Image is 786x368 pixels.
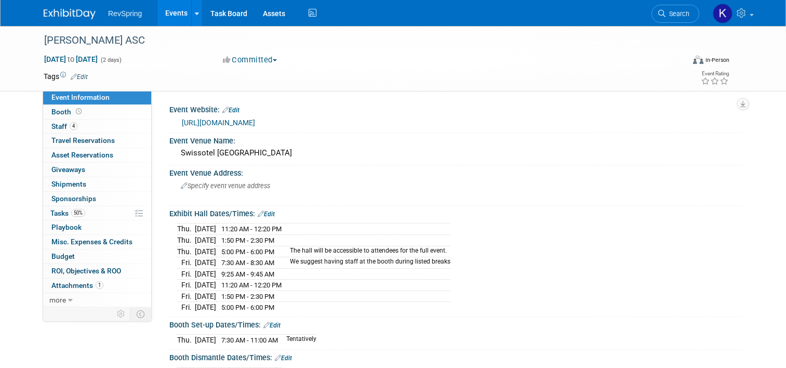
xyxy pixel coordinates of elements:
a: Event Information [43,90,151,104]
a: Giveaways [43,163,151,177]
td: Thu. [177,224,195,235]
a: Playbook [43,220,151,234]
span: more [49,296,66,304]
td: [DATE] [195,335,216,346]
span: Shipments [51,180,86,188]
td: Fri. [177,291,195,302]
td: [DATE] [195,235,216,246]
td: [DATE] [195,280,216,291]
span: 1:50 PM - 2:30 PM [221,236,274,244]
a: Tasks50% [43,206,151,220]
td: [DATE] [195,246,216,257]
td: We suggest having staff at the booth during listed breaks [284,257,450,269]
span: (2 days) [100,57,122,63]
span: Staff [51,122,77,130]
div: Event Website: [169,102,742,115]
td: [DATE] [195,291,216,302]
td: Thu. [177,235,195,246]
span: 1:50 PM - 2:30 PM [221,293,274,300]
a: Misc. Expenses & Credits [43,235,151,249]
span: 11:20 AM - 12:20 PM [221,281,282,289]
span: Playbook [51,223,82,231]
span: Asset Reservations [51,151,113,159]
span: Search [665,10,689,18]
img: Kelsey Culver [713,4,732,23]
a: Sponsorships [43,192,151,206]
span: Travel Reservations [51,136,115,144]
a: [URL][DOMAIN_NAME] [182,119,255,127]
span: Budget [51,252,75,260]
a: Edit [222,107,239,114]
span: ROI, Objectives & ROO [51,267,121,275]
span: 9:25 AM - 9:45 AM [221,270,274,278]
a: Search [651,5,699,23]
a: Edit [71,73,88,81]
a: Booth [43,105,151,119]
span: 50% [71,209,85,217]
span: Misc. Expenses & Credits [51,238,132,246]
td: Toggle Event Tabs [130,307,152,321]
span: Event Information [51,93,110,101]
td: Fri. [177,302,195,313]
span: Sponsorships [51,194,96,203]
div: [PERSON_NAME] ASC [41,31,671,50]
button: Committed [219,55,281,65]
a: Edit [258,211,275,218]
img: Format-Inperson.png [693,56,703,64]
td: [DATE] [195,268,216,280]
img: ExhibitDay [44,9,96,19]
td: [DATE] [195,302,216,313]
span: RevSpring [108,9,142,18]
span: 11:20 AM - 12:20 PM [221,225,282,233]
span: Giveaways [51,165,85,174]
span: 5:00 PM - 6:00 PM [221,248,274,256]
div: Event Format [628,54,729,70]
a: Edit [263,322,281,329]
a: ROI, Objectives & ROO [43,264,151,278]
a: Shipments [43,177,151,191]
span: Booth [51,108,84,116]
span: [DATE] [DATE] [44,55,98,64]
span: 7:30 AM - 11:00 AM [221,336,278,344]
span: 7:30 AM - 8:30 AM [221,259,274,267]
td: Thu. [177,335,195,346]
a: Attachments1 [43,279,151,293]
div: Event Venue Address: [169,165,742,178]
a: Staff4 [43,120,151,134]
span: Tasks [50,209,85,217]
div: Exhibit Hall Dates/Times: [169,206,742,219]
div: Event Venue Name: [169,133,742,146]
div: In-Person [705,56,729,64]
td: Fri. [177,257,195,269]
div: Booth Dismantle Dates/Times: [169,350,742,363]
span: 5:00 PM - 6:00 PM [221,304,274,311]
span: Specify event venue address [181,182,270,190]
td: Tentatively [280,335,316,346]
a: Budget [43,249,151,264]
td: Fri. [177,268,195,280]
a: more [43,293,151,307]
div: Booth Set-up Dates/Times: [169,317,742,331]
td: [DATE] [195,224,216,235]
td: Tags [44,71,88,82]
span: 4 [70,122,77,130]
span: Booth not reserved yet [74,108,84,115]
span: Attachments [51,281,103,290]
div: Event Rating [701,71,729,76]
td: Fri. [177,280,195,291]
td: The hall will be accessible to attendees for the full event. [284,246,450,257]
td: Thu. [177,246,195,257]
td: [DATE] [195,257,216,269]
a: Asset Reservations [43,148,151,162]
div: Swissotel [GEOGRAPHIC_DATA] [177,145,735,161]
span: 1 [96,281,103,289]
a: Travel Reservations [43,134,151,148]
span: to [66,55,76,63]
td: Personalize Event Tab Strip [112,307,130,321]
a: Edit [275,354,292,362]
